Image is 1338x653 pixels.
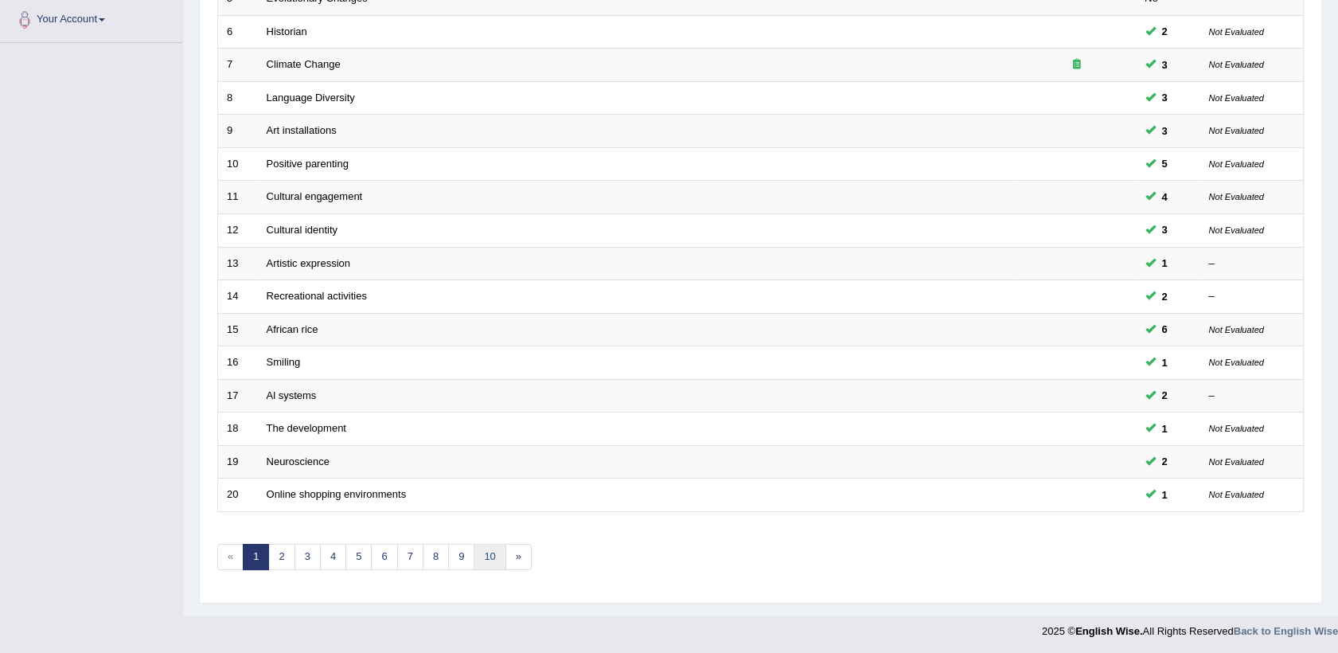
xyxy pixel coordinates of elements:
small: Not Evaluated [1209,159,1264,169]
a: 4 [320,544,346,570]
a: Language Diversity [267,92,355,104]
span: You can still take this question [1156,89,1174,106]
span: You can still take this question [1156,487,1174,503]
div: – [1209,256,1295,272]
span: You can still take this question [1156,255,1174,272]
div: – [1209,389,1295,404]
a: 2 [268,544,295,570]
span: You can still take this question [1156,221,1174,238]
div: Exam occurring question [1026,57,1128,72]
td: 8 [218,81,258,115]
td: 9 [218,115,258,148]
small: Not Evaluated [1209,457,1264,467]
a: Cultural engagement [267,190,363,202]
span: You can still take this question [1156,23,1174,40]
a: Smiling [267,356,301,368]
span: You can still take this question [1156,453,1174,470]
td: 10 [218,147,258,181]
td: 11 [218,181,258,214]
td: 19 [218,445,258,479]
a: Online shopping environments [267,488,407,500]
a: Positive parenting [267,158,349,170]
a: Cultural identity [267,224,338,236]
small: Not Evaluated [1209,27,1264,37]
td: 15 [218,313,258,346]
a: Historian [267,25,307,37]
td: 18 [218,413,258,446]
a: 6 [371,544,397,570]
span: You can still take this question [1156,288,1174,305]
td: 6 [218,15,258,49]
span: You can still take this question [1156,123,1174,139]
a: Al systems [267,389,317,401]
span: You can still take this question [1156,155,1174,172]
span: « [217,544,244,570]
small: Not Evaluated [1209,358,1264,367]
small: Not Evaluated [1209,126,1264,135]
div: – [1209,289,1295,304]
small: Not Evaluated [1209,490,1264,499]
td: 14 [218,280,258,314]
div: 2025 © All Rights Reserved [1042,616,1338,639]
a: 8 [423,544,449,570]
a: Climate Change [267,58,341,70]
a: African rice [267,323,318,335]
a: 7 [397,544,423,570]
td: 13 [218,247,258,280]
td: 16 [218,346,258,380]
a: 9 [448,544,474,570]
a: Art installations [267,124,337,136]
span: You can still take this question [1156,387,1174,404]
small: Not Evaluated [1209,325,1264,334]
td: 17 [218,379,258,413]
a: 10 [474,544,505,570]
a: Artistic expression [267,257,350,269]
a: Neuroscience [267,456,330,467]
span: You can still take this question [1156,420,1174,437]
small: Not Evaluated [1209,192,1264,201]
strong: English Wise. [1075,625,1142,637]
a: Back to English Wise [1234,625,1338,637]
a: 3 [295,544,321,570]
span: You can still take this question [1156,321,1174,338]
small: Not Evaluated [1209,60,1264,69]
span: You can still take this question [1156,57,1174,73]
td: 12 [218,213,258,247]
span: You can still take this question [1156,354,1174,371]
small: Not Evaluated [1209,93,1264,103]
small: Not Evaluated [1209,225,1264,235]
a: » [505,544,532,570]
td: 20 [218,479,258,512]
small: Not Evaluated [1209,424,1264,433]
a: The development [267,422,346,434]
td: 7 [218,49,258,82]
span: You can still take this question [1156,189,1174,205]
a: 5 [345,544,372,570]
a: Recreational activities [267,290,367,302]
a: 1 [243,544,269,570]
